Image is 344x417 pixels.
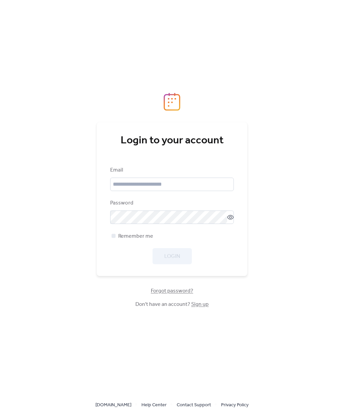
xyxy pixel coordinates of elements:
[191,299,209,310] a: Sign up
[118,232,153,240] span: Remember me
[110,166,232,174] div: Email
[110,199,232,207] div: Password
[177,401,211,409] a: Contact Support
[221,401,249,409] a: Privacy Policy
[141,401,167,409] a: Help Center
[151,289,193,293] a: Forgot password?
[164,93,180,111] img: logo
[95,401,131,409] a: [DOMAIN_NAME]
[135,300,209,309] span: Don't have an account?
[110,134,234,147] div: Login to your account
[151,287,193,295] span: Forgot password?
